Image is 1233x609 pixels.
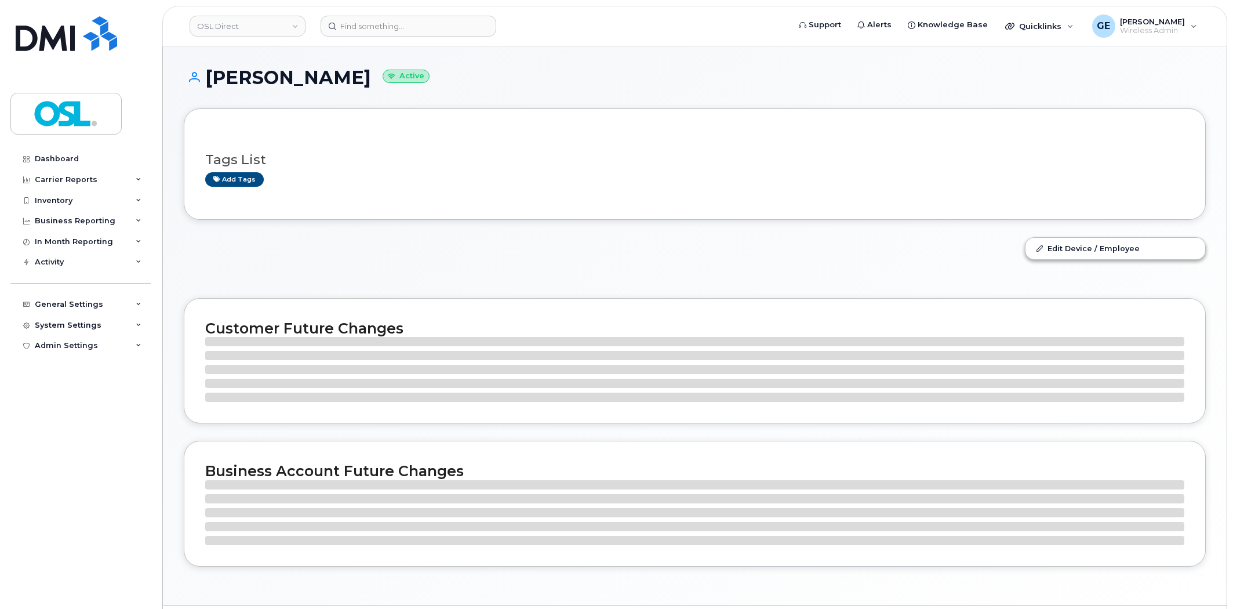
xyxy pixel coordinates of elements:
h1: [PERSON_NAME] [184,67,1206,88]
small: Active [383,70,430,83]
a: Edit Device / Employee [1025,238,1205,259]
a: Add tags [205,172,264,187]
h2: Customer Future Changes [205,320,1184,337]
h2: Business Account Future Changes [205,462,1184,480]
h3: Tags List [205,153,1184,167]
